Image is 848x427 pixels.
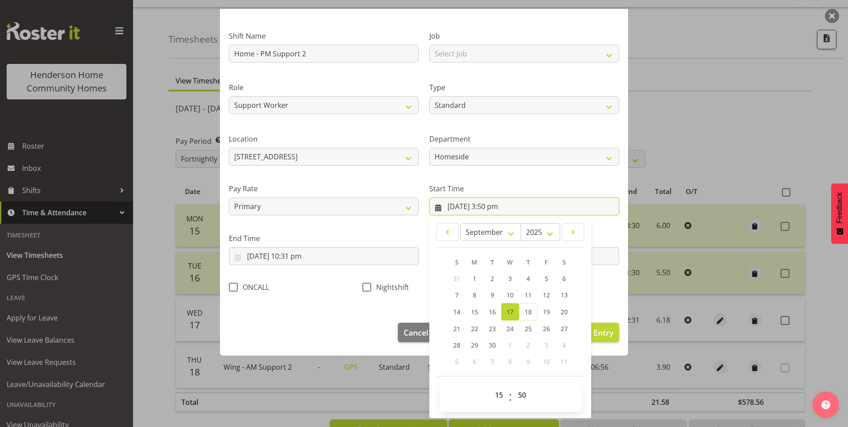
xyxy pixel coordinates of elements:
[471,341,478,349] span: 29
[564,327,613,338] span: Update Entry
[473,357,476,366] span: 6
[466,287,483,303] a: 8
[483,303,501,320] a: 16
[489,341,496,349] span: 30
[519,320,538,337] a: 25
[371,283,409,292] span: Nightshift
[538,270,555,287] a: 5
[501,270,519,287] a: 3
[455,258,459,266] span: S
[455,357,459,366] span: 5
[229,233,419,244] label: End Time
[508,341,512,349] span: 1
[525,308,532,316] span: 18
[562,258,566,266] span: S
[538,320,555,337] a: 26
[526,357,530,366] span: 9
[561,291,568,299] span: 13
[489,324,496,333] span: 23
[429,31,619,41] label: Job
[473,291,476,299] span: 8
[538,303,555,320] a: 19
[229,247,419,265] input: Click to select...
[519,270,538,287] a: 4
[526,258,530,266] span: T
[453,308,460,316] span: 14
[555,287,573,303] a: 13
[519,303,538,320] a: 18
[483,287,501,303] a: 9
[561,308,568,316] span: 20
[561,324,568,333] span: 27
[229,183,419,194] label: Pay Rate
[831,183,848,244] button: Feedback - Show survey
[501,303,519,320] a: 17
[491,291,494,299] span: 9
[471,324,478,333] span: 22
[448,320,466,337] a: 21
[229,45,419,63] input: Shift Name
[508,357,512,366] span: 8
[483,337,501,353] a: 30
[448,303,466,320] a: 14
[501,320,519,337] a: 24
[489,308,496,316] span: 16
[562,274,566,283] span: 6
[429,82,619,93] label: Type
[525,324,532,333] span: 25
[453,341,460,349] span: 28
[471,308,478,316] span: 15
[455,291,459,299] span: 7
[483,270,501,287] a: 2
[562,341,566,349] span: 4
[483,320,501,337] a: 23
[561,357,568,366] span: 11
[519,287,538,303] a: 11
[491,258,494,266] span: T
[229,82,419,93] label: Role
[506,308,514,316] span: 17
[466,270,483,287] a: 1
[545,258,548,266] span: F
[506,291,514,299] span: 10
[555,303,573,320] a: 20
[526,274,530,283] span: 4
[429,183,619,194] label: Start Time
[466,337,483,353] a: 29
[545,341,548,349] span: 3
[836,192,844,223] span: Feedback
[453,274,460,283] span: 31
[491,274,494,283] span: 2
[238,283,269,292] span: ONCALL
[404,327,428,338] span: Cancel
[545,274,548,283] span: 5
[506,324,514,333] span: 24
[526,341,530,349] span: 2
[543,308,550,316] span: 19
[448,287,466,303] a: 7
[471,258,477,266] span: M
[543,357,550,366] span: 10
[555,270,573,287] a: 6
[509,386,512,408] span: :
[453,324,460,333] span: 21
[473,274,476,283] span: 1
[543,324,550,333] span: 26
[538,287,555,303] a: 12
[555,320,573,337] a: 27
[229,31,419,41] label: Shift Name
[398,323,434,342] button: Cancel
[543,291,550,299] span: 12
[429,134,619,144] label: Department
[466,303,483,320] a: 15
[507,258,513,266] span: W
[491,357,494,366] span: 7
[821,400,830,409] img: help-xxl-2.png
[501,287,519,303] a: 10
[229,134,419,144] label: Location
[466,320,483,337] a: 22
[508,274,512,283] span: 3
[525,291,532,299] span: 11
[448,337,466,353] a: 28
[429,198,619,215] input: Click to select...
